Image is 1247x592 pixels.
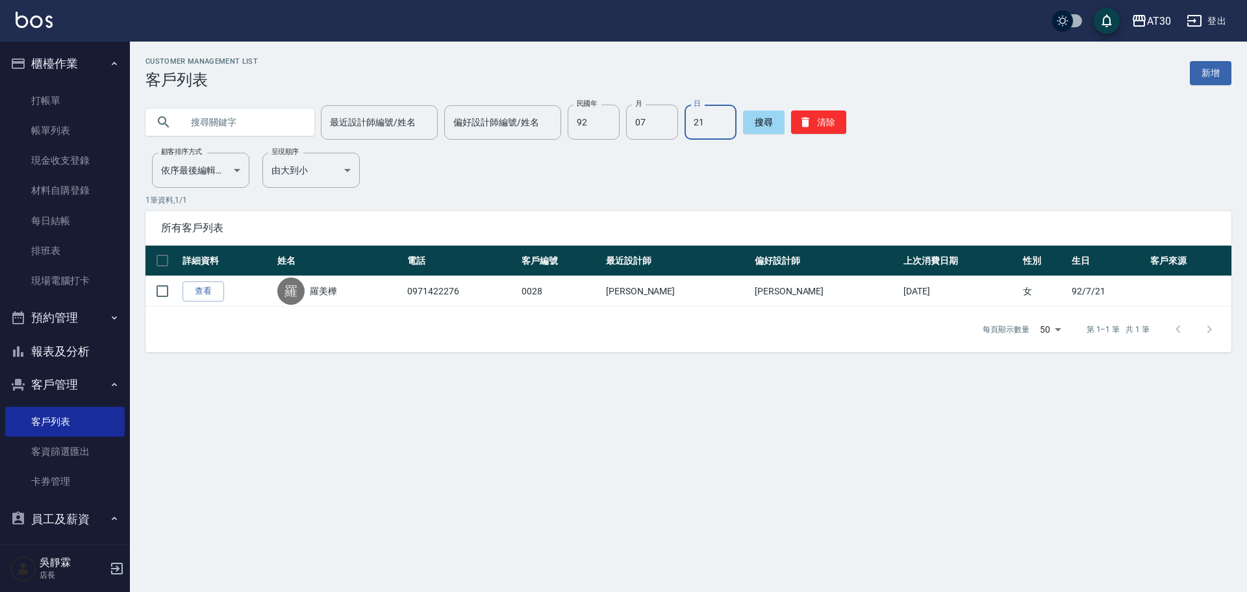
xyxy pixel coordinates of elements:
div: 50 [1035,312,1066,347]
button: 搜尋 [743,110,785,134]
h2: Customer Management List [145,57,258,66]
button: 報表及分析 [5,335,125,368]
th: 性別 [1020,246,1068,276]
div: AT30 [1147,13,1171,29]
div: 羅 [277,277,305,305]
td: 92/7/21 [1068,276,1147,307]
a: 羅美樺 [310,285,337,298]
div: 依序最後編輯時間 [152,153,249,188]
label: 顧客排序方式 [161,147,202,157]
td: [DATE] [900,276,1020,307]
button: 櫃檯作業 [5,47,125,81]
a: 材料自購登錄 [5,175,125,205]
input: 搜尋關鍵字 [182,105,304,140]
th: 客戶來源 [1147,246,1231,276]
a: 卡券管理 [5,467,125,496]
a: 每日結帳 [5,206,125,236]
a: 帳單列表 [5,116,125,146]
button: 清除 [791,110,846,134]
label: 月 [635,99,642,109]
td: [PERSON_NAME] [603,276,751,307]
p: 第 1–1 筆 共 1 筆 [1087,324,1150,335]
a: 打帳單 [5,86,125,116]
label: 日 [694,99,700,109]
label: 民國年 [577,99,597,109]
th: 生日 [1068,246,1147,276]
button: AT30 [1126,8,1176,34]
button: save [1094,8,1120,34]
img: Person [10,556,36,582]
a: 新增 [1190,61,1231,85]
a: 現金收支登錄 [5,146,125,175]
button: 員工及薪資 [5,502,125,536]
td: 0971422276 [404,276,518,307]
th: 上次消費日期 [900,246,1020,276]
th: 偏好設計師 [751,246,900,276]
span: 所有客戶列表 [161,222,1216,235]
h3: 客戶列表 [145,71,258,89]
img: Logo [16,12,53,28]
p: 店長 [40,569,106,581]
td: [PERSON_NAME] [751,276,900,307]
a: 客資篩選匯出 [5,437,125,467]
button: 預約管理 [5,301,125,335]
p: 1 筆資料, 1 / 1 [145,194,1231,206]
div: 由大到小 [262,153,360,188]
h5: 吳靜霖 [40,556,106,569]
th: 電話 [404,246,518,276]
td: 女 [1020,276,1068,307]
button: 登出 [1181,9,1231,33]
a: 查看 [183,281,224,302]
a: 排班表 [5,236,125,266]
th: 姓名 [274,246,405,276]
th: 最近設計師 [603,246,751,276]
a: 客戶列表 [5,407,125,437]
button: 客戶管理 [5,368,125,402]
th: 詳細資料 [179,246,274,276]
a: 員工列表 [5,541,125,571]
p: 每頁顯示數量 [983,324,1029,335]
label: 呈現順序 [271,147,299,157]
th: 客戶編號 [518,246,603,276]
a: 現場電腦打卡 [5,266,125,296]
td: 0028 [518,276,603,307]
